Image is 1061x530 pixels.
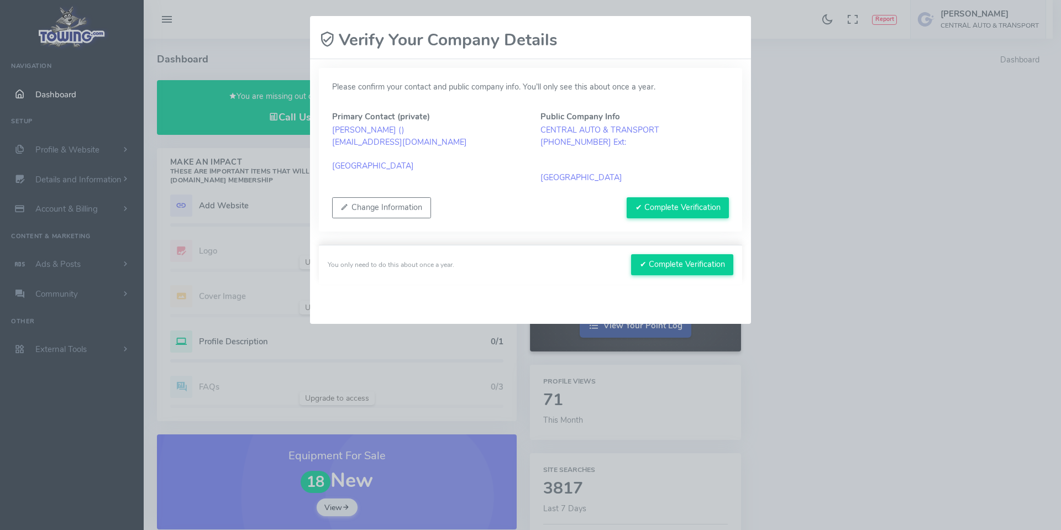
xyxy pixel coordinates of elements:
div: You only need to do this about once a year. [328,260,454,270]
button: Change Information [332,197,431,218]
h5: Public Company Info [540,112,729,121]
h2: Verify Your Company Details [319,30,558,50]
h5: Primary Contact (private) [332,112,521,121]
blockquote: CENTRAL AUTO & TRANSPORT [PHONE_NUMBER] Ext: [GEOGRAPHIC_DATA] [540,124,729,184]
p: Please confirm your contact and public company info. You’ll only see this about once a year. [332,81,729,93]
button: ✔ Complete Verification [627,197,729,218]
blockquote: [PERSON_NAME] ( ) [EMAIL_ADDRESS][DOMAIN_NAME] [GEOGRAPHIC_DATA] [332,124,521,172]
button: ✔ Complete Verification [631,254,733,275]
